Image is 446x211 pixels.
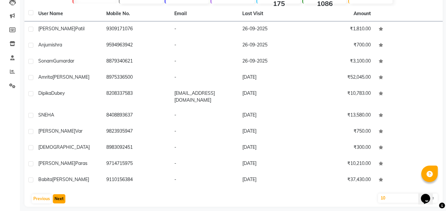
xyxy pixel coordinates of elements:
[307,38,375,54] td: ₹700.00
[238,38,306,54] td: 26-09-2025
[238,21,306,38] td: 26-09-2025
[307,140,375,156] td: ₹300.00
[418,185,439,204] iframe: chat widget
[238,108,306,124] td: [DATE]
[307,54,375,70] td: ₹3,100.00
[238,172,306,188] td: [DATE]
[53,58,74,64] span: Gumardar
[38,112,54,118] span: SNEHA
[32,194,51,203] button: Previous
[38,26,75,32] span: [PERSON_NAME]
[307,172,375,188] td: ₹37,430.00
[102,54,170,70] td: 8879340621
[38,58,53,64] span: Sonam
[170,21,238,38] td: -
[170,124,238,140] td: -
[238,86,306,108] td: [DATE]
[307,21,375,38] td: ₹1,810.00
[52,74,89,80] span: [PERSON_NAME]
[38,74,52,80] span: Amrita
[38,90,51,96] span: Dipika
[307,86,375,108] td: ₹10,783.00
[48,42,62,48] span: mishra
[34,6,102,21] th: User Name
[238,70,306,86] td: [DATE]
[238,6,306,21] th: Last Visit
[75,160,87,166] span: Paras
[102,156,170,172] td: 9714715975
[170,86,238,108] td: [EMAIL_ADDRESS][DOMAIN_NAME]
[307,108,375,124] td: ₹13,580.00
[102,21,170,38] td: 9309171076
[52,176,89,182] span: [PERSON_NAME]
[238,54,306,70] td: 26-09-2025
[170,6,238,21] th: Email
[170,172,238,188] td: -
[38,144,90,150] span: [DEMOGRAPHIC_DATA]
[170,108,238,124] td: -
[170,140,238,156] td: -
[53,194,65,203] button: Next
[102,38,170,54] td: 9594963942
[170,54,238,70] td: -
[238,124,306,140] td: [DATE]
[102,172,170,188] td: 9110156384
[38,42,48,48] span: anju
[38,128,75,134] span: [PERSON_NAME]
[102,124,170,140] td: 9823935947
[307,156,375,172] td: ₹10,210.00
[102,6,170,21] th: Mobile No.
[238,156,306,172] td: [DATE]
[75,128,83,134] span: var
[238,140,306,156] td: [DATE]
[170,70,238,86] td: -
[350,6,375,21] th: Amount
[307,70,375,86] td: ₹52,045.00
[75,26,85,32] span: patil
[38,160,75,166] span: [PERSON_NAME]
[51,90,65,96] span: Dubey
[102,86,170,108] td: 8208337583
[102,140,170,156] td: 8983092451
[170,156,238,172] td: -
[170,38,238,54] td: -
[102,70,170,86] td: 8975336500
[102,108,170,124] td: 8408893637
[38,176,52,182] span: Babita
[307,124,375,140] td: ₹750.00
